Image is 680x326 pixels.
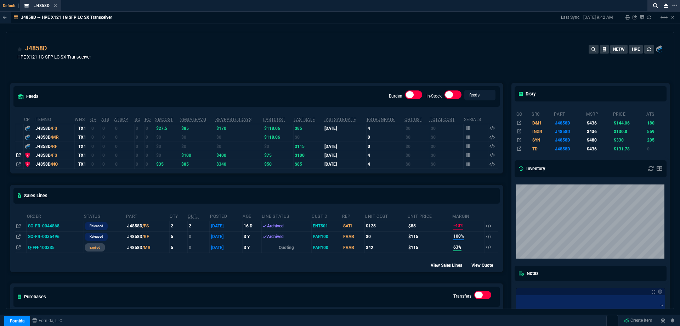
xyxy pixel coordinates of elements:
td: [DATE] [323,142,367,151]
td: D&H [531,118,554,127]
td: $50 [263,160,293,169]
td: 0 [134,142,144,151]
td: 559 [646,127,665,136]
td: 0 [144,151,155,160]
th: CustId [311,211,342,221]
td: $0 [180,133,215,142]
td: J4858D [126,221,169,231]
td: $75 [263,151,293,160]
span: /MR [51,135,59,140]
span: /RF [51,144,57,149]
td: $118.06 [263,124,293,133]
td: $85 [293,124,323,133]
p: Quoting [263,244,310,251]
td: [DATE] [210,231,242,242]
div: $0 [366,233,406,240]
td: 4 [367,124,404,133]
td: 0 [101,142,114,151]
nx-icon: Close Workbench [661,1,671,10]
td: 0 [144,124,155,133]
button: HPE [629,45,643,54]
nx-icon: Open In Opposite Panel [16,245,21,250]
td: 0 [90,151,101,160]
td: 0 [114,160,134,169]
td: $0 [180,142,215,151]
nx-icon: Search [650,1,661,10]
nx-icon: Open New Tab [672,2,677,9]
td: FVAB [342,242,364,253]
abbr: Total units in inventory. [90,117,97,122]
p: Released [90,223,103,229]
td: 2 [169,221,187,231]
td: $85 [180,124,215,133]
td: $0 [404,142,429,151]
td: $480 [586,136,612,144]
td: [DATE] [323,151,367,160]
span: /FS [51,153,57,158]
td: 2 [187,221,210,231]
span: /MR [142,245,151,250]
td: [DATE] [210,242,242,253]
td: SO-FR-0035496 [27,231,84,242]
td: $330 [613,136,646,144]
th: Status [84,211,126,221]
h5: Disty [519,90,535,97]
td: $400 [215,151,263,160]
abbr: Total Cost of Units on Hand [430,117,455,122]
td: 0 [90,142,101,151]
span: /NO [51,162,58,167]
td: $0 [429,142,464,151]
td: $0 [429,124,464,133]
td: $115 [407,242,452,253]
th: cp [24,114,34,124]
a: J4858D [25,44,47,53]
td: 0 [101,124,114,133]
p: expired [90,245,100,250]
div: J4858D [35,134,73,140]
nx-icon: Open In Opposite Panel [16,153,21,158]
th: Order [27,211,84,221]
td: $85 [293,160,323,169]
th: Serials [464,114,488,124]
td: 0 [144,160,155,169]
td: TX1 [74,142,90,151]
th: Line Status [261,211,311,221]
th: src [531,109,554,118]
h5: Sales Lines [18,192,47,199]
abbr: Outstanding (To Ship) [188,214,199,219]
abbr: Total revenue past 60 days [215,117,251,122]
a: Hide Workbench [671,15,674,20]
td: 0 [101,133,114,142]
td: $27.5 [155,124,180,133]
span: Default [3,4,19,8]
td: 5 [169,231,187,242]
div: Add to Watchlist [17,44,22,54]
td: $115 [407,231,452,242]
td: 205 [646,136,665,144]
td: $0 [155,142,180,151]
td: TX1 [74,160,90,169]
abbr: Avg cost of all PO invoices for 2 months [155,117,173,122]
td: ENT501 [311,221,342,231]
td: 16 D [242,221,261,231]
span: J4858D [34,3,50,8]
td: $436 [586,127,612,136]
th: QTY [169,211,187,221]
td: 3 Y [242,242,261,253]
abbr: The last purchase cost from PO Order [263,117,285,122]
nx-icon: Close Tab [54,3,57,9]
td: $85 [180,160,215,169]
nx-icon: Open In Opposite Panel [16,223,21,228]
td: 0 [114,151,134,160]
th: msrp [586,109,612,118]
div: $42 [366,244,406,251]
abbr: Avg Sale from SO invoices for 2 months [180,117,206,122]
button: NETW [610,45,628,54]
div: View Sales Lines [431,261,469,269]
td: $0 [404,124,429,133]
h5: feeds [18,93,39,100]
td: J4858D [554,145,586,153]
td: $0 [215,142,263,151]
td: TX1 [74,151,90,160]
td: 0 [144,142,155,151]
